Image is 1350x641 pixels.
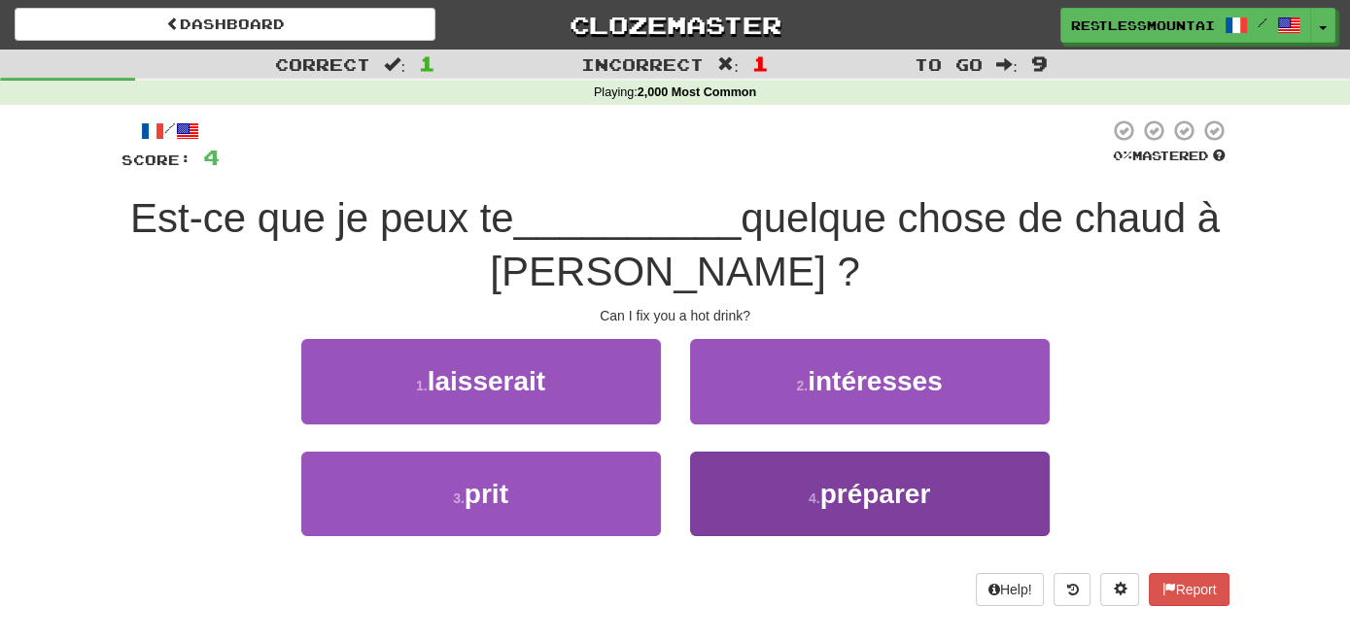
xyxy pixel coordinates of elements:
[1109,148,1229,165] div: Mastered
[717,56,739,73] span: :
[752,51,769,75] span: 1
[419,51,435,75] span: 1
[514,195,742,241] span: __________
[976,573,1045,606] button: Help!
[1071,17,1215,34] span: RestlessMountain156
[808,366,943,396] span: intéresses
[203,145,220,169] span: 4
[465,8,885,42] a: Clozemaster
[453,490,465,506] small: 3 .
[428,366,545,396] span: laisserait
[465,479,508,509] span: prit
[301,339,661,423] button: 1.laisserait
[416,378,428,393] small: 1 .
[1113,148,1132,163] span: 0 %
[690,452,1050,536] button: 4.préparer
[581,54,704,74] span: Incorrect
[384,56,405,73] span: :
[638,85,756,99] strong: 2,000 Most Common
[996,56,1018,73] span: :
[1060,8,1311,43] a: RestlessMountain156 /
[820,479,931,509] span: préparer
[121,306,1229,325] div: Can I fix you a hot drink?
[1149,573,1229,606] button: Report
[121,152,191,168] span: Score:
[1031,51,1048,75] span: 9
[275,54,370,74] span: Correct
[301,452,661,536] button: 3.prit
[490,195,1220,294] span: quelque chose de chaud à [PERSON_NAME] ?
[690,339,1050,423] button: 2.intéresses
[1054,573,1090,606] button: Round history (alt+y)
[809,490,820,506] small: 4 .
[15,8,435,41] a: Dashboard
[1258,16,1267,29] span: /
[796,378,808,393] small: 2 .
[915,54,983,74] span: To go
[121,118,220,143] div: /
[130,195,514,241] span: Est-ce que je peux te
